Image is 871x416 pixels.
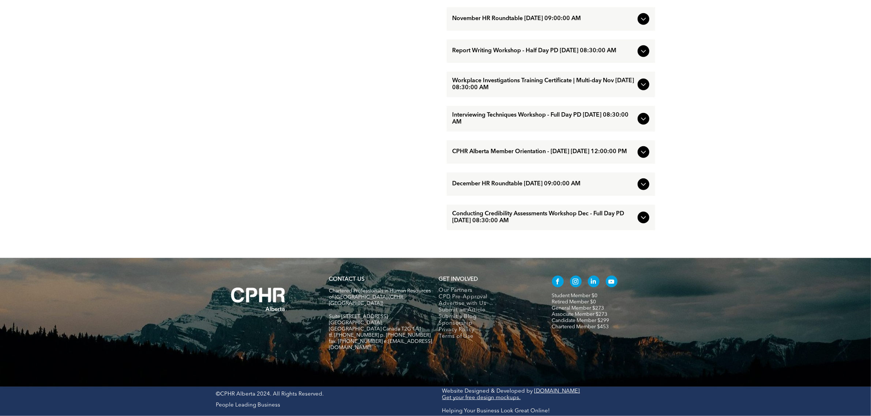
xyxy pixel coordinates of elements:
[534,389,580,394] a: [DOMAIN_NAME]
[453,15,635,22] span: November HR Roundtable [DATE] 09:00:00 AM
[552,299,596,305] a: Retired Member $0
[439,320,537,327] a: Sponsorship
[552,312,608,317] a: Associate Member $273
[439,277,478,282] span: GET INVOLVED
[552,276,564,289] a: facebook
[453,77,635,91] span: Workplace Investigations Training Certificate | Multi-day Nov [DATE] 08:30:00 AM
[453,211,635,224] span: Conducting Credibility Assessments Workshop Dec - Full Day PD [DATE] 08:30:00 AM
[329,339,432,350] span: fax. [PHONE_NUMBER] e:[EMAIL_ADDRESS][DOMAIN_NAME]
[329,288,431,306] span: Chartered Professionals in Human Resources of [GEOGRAPHIC_DATA] (CPHR [GEOGRAPHIC_DATA])
[552,293,598,298] a: Student Member $0
[439,314,537,320] a: Submit a Blog
[552,324,609,329] a: Chartered Member $453
[216,273,300,326] img: A white background with a few lines on it
[329,314,388,319] span: Suite [STREET_ADDRESS]
[216,402,281,408] span: People Leading Business
[329,277,365,282] a: CONTACT US
[442,395,464,401] a: Get your
[453,48,635,54] span: Report Writing Workshop - Half Day PD [DATE] 08:30:00 AM
[467,408,550,414] span: our Business Look Great Online!
[453,181,635,188] span: December HR Roundtable [DATE] 09:00:00 AM
[439,300,537,307] a: Advertise with Us
[466,395,521,401] a: free design mockups.
[552,318,609,323] a: Candidate Member $299
[329,333,431,338] span: tf. [PHONE_NUMBER] p. [PHONE_NUMBER]
[439,327,537,333] a: Privacy Policy
[439,294,537,300] a: CPD Pre-Approval
[329,320,422,332] span: [GEOGRAPHIC_DATA], [GEOGRAPHIC_DATA] Canada T2G 1A1
[442,408,467,414] a: Helping Y
[552,306,604,311] a: General Member $273
[588,276,600,289] a: linkedin
[439,333,537,340] a: Terms of Use
[453,112,635,126] span: Interviewing Techniques Workshop - Full Day PD [DATE] 08:30:00 AM
[439,307,537,314] a: Submit an Article
[453,148,635,155] span: CPHR Alberta Member Orientation - [DATE] [DATE] 12:00:00 PM
[570,276,582,289] a: instagram
[442,389,533,394] a: Website Designed & Developed by
[216,392,324,397] span: ©CPHR Alberta 2024. All Rights Reserved.
[606,276,617,289] a: youtube
[439,287,537,294] a: Our Partners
